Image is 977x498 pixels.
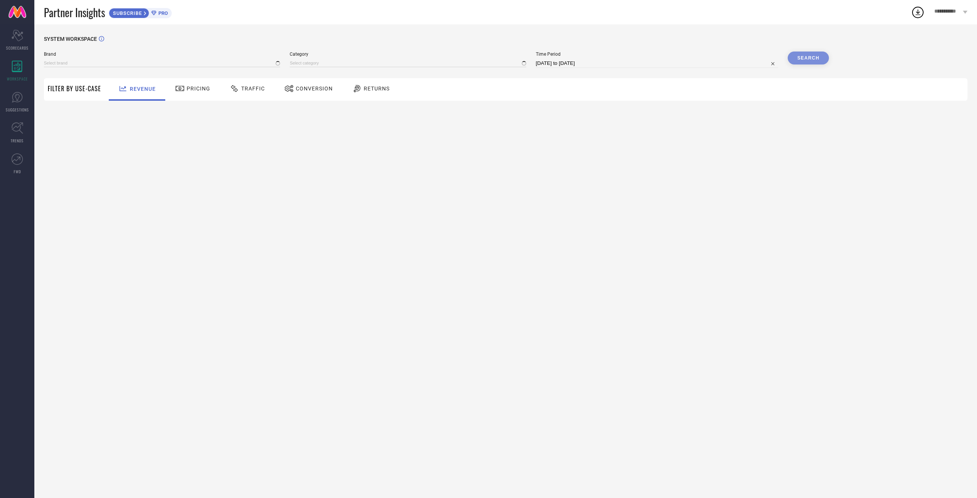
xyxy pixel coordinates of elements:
[48,84,101,93] span: Filter By Use-Case
[44,36,97,42] span: SYSTEM WORKSPACE
[296,85,333,92] span: Conversion
[290,52,526,57] span: Category
[364,85,390,92] span: Returns
[130,86,156,92] span: Revenue
[187,85,210,92] span: Pricing
[109,10,144,16] span: SUBSCRIBE
[241,85,265,92] span: Traffic
[14,169,21,174] span: FWD
[109,6,172,18] a: SUBSCRIBEPRO
[44,5,105,20] span: Partner Insights
[7,76,28,82] span: WORKSPACE
[911,5,925,19] div: Open download list
[156,10,168,16] span: PRO
[44,52,280,57] span: Brand
[6,107,29,113] span: SUGGESTIONS
[6,45,29,51] span: SCORECARDS
[536,52,778,57] span: Time Period
[44,59,280,67] input: Select brand
[536,59,778,68] input: Select time period
[290,59,526,67] input: Select category
[11,138,24,143] span: TRENDS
